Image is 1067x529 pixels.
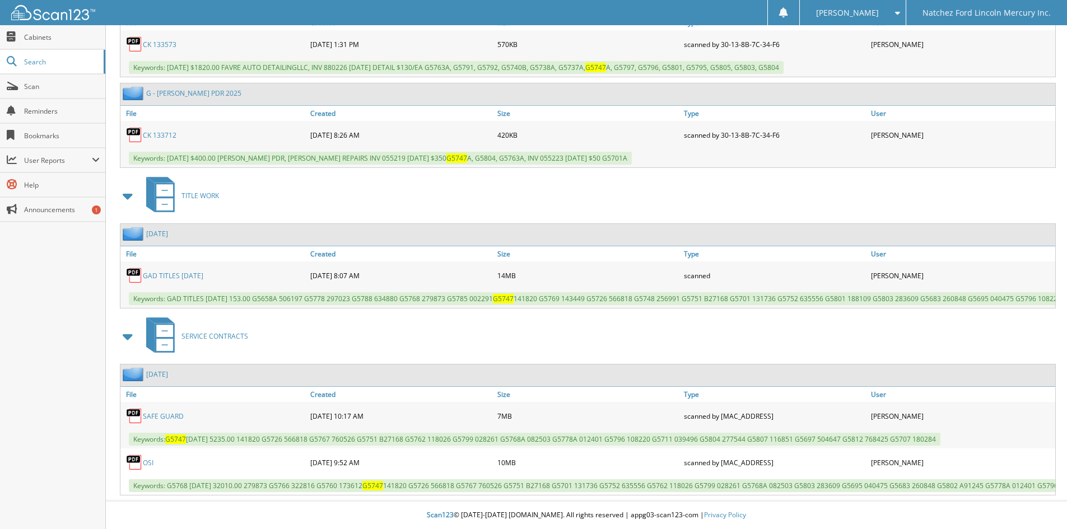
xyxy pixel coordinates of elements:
img: folder2.png [123,86,146,100]
div: 10MB [495,451,682,474]
a: SAFE GUARD [143,411,184,421]
span: Bookmarks [24,131,100,141]
a: Type [681,387,868,402]
span: G5747 [362,481,383,490]
a: Size [495,387,682,402]
span: User Reports [24,156,92,165]
a: Created [307,106,495,121]
div: scanned by 30-13-8B-7C-34-F6 [681,33,868,55]
div: [DATE] 8:26 AM [307,124,495,146]
img: PDF.png [126,267,143,284]
span: Scan123 [427,510,454,519]
span: Keywords: [DATE] 5235.00 141820 G5726 566818 G5767 760526 G5751 B27168 G5762 118026 G5799 028261 ... [129,433,940,446]
a: SERVICE CONTRACTS [139,314,248,358]
div: © [DATE]-[DATE] [DOMAIN_NAME]. All rights reserved | appg03-scan123-com | [106,502,1067,529]
a: G - [PERSON_NAME] PDR 2025 [146,88,241,98]
span: Search [24,57,98,67]
img: PDF.png [126,127,143,143]
a: OSI [143,458,153,467]
div: [DATE] 1:31 PM [307,33,495,55]
a: File [120,106,307,121]
div: 14MB [495,264,682,287]
span: TITLE WORK [181,191,219,200]
a: Created [307,246,495,261]
div: scanned by [MAC_ADDRESS] [681,405,868,427]
a: User [868,106,1055,121]
span: Reminders [24,106,100,116]
span: Keywords: [DATE] $1820.00 FAVRE AUTO DETAILINGLLC, INV 880226 [DATE] DETAIL $130/EA G5763A, G5791... [129,61,784,74]
div: [PERSON_NAME] [868,33,1055,55]
div: [DATE] 10:17 AM [307,405,495,427]
span: G5747 [165,434,186,444]
span: Scan [24,82,100,91]
a: Size [495,246,682,261]
span: Help [24,180,100,190]
span: G5747 [446,153,467,163]
div: 420KB [495,124,682,146]
div: 1 [92,205,101,214]
a: Created [307,387,495,402]
a: Type [681,246,868,261]
a: File [120,387,307,402]
a: Type [681,106,868,121]
span: G5747 [493,294,514,303]
div: [PERSON_NAME] [868,264,1055,287]
span: SERVICE CONTRACTS [181,331,248,341]
iframe: Chat Widget [1011,475,1067,529]
div: [PERSON_NAME] [868,124,1055,146]
span: Keywords: [DATE] $400.00 [PERSON_NAME] PDR, [PERSON_NAME] REPAIRS INV 055219 [DATE] $350 A, G5804... [129,152,632,165]
img: folder2.png [123,227,146,241]
div: [DATE] 8:07 AM [307,264,495,287]
a: GAD TITLES [DATE] [143,271,203,280]
img: PDF.png [126,454,143,471]
span: Natchez Ford Lincoln Mercury Inc. [922,10,1051,16]
a: CK 133712 [143,130,176,140]
div: scanned by 30-13-8B-7C-34-F6 [681,124,868,146]
span: Cabinets [24,32,100,42]
a: TITLE WORK [139,174,219,218]
img: scan123-logo-white.svg [11,5,95,20]
a: User [868,246,1055,261]
img: folder2.png [123,367,146,381]
a: [DATE] [146,229,168,238]
a: Size [495,106,682,121]
div: scanned [681,264,868,287]
span: [PERSON_NAME] [816,10,879,16]
span: Keywords: GAD TITLES [DATE] 153.00 G5658A 506197 G5778 297023 G5788 634880 G5768 279873 G5785 002... [129,292,1066,305]
a: File [120,246,307,261]
a: Privacy Policy [704,510,746,519]
img: PDF.png [126,36,143,53]
a: [DATE] [146,369,168,379]
div: [PERSON_NAME] [868,405,1055,427]
div: 570KB [495,33,682,55]
span: G5747 [585,63,606,72]
div: [DATE] 9:52 AM [307,451,495,474]
a: CK 133573 [143,40,176,49]
span: Announcements [24,205,100,214]
a: User [868,387,1055,402]
img: PDF.png [126,408,143,424]
div: scanned by [MAC_ADDRESS] [681,451,868,474]
div: [PERSON_NAME] [868,451,1055,474]
div: 7MB [495,405,682,427]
